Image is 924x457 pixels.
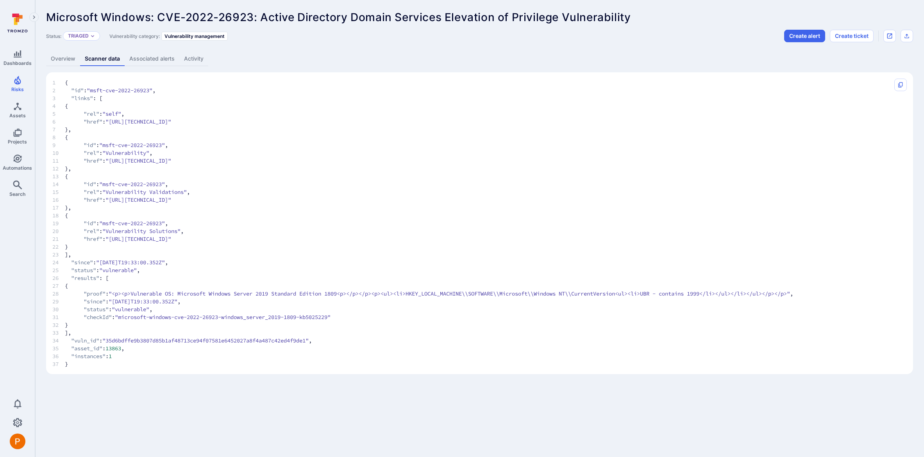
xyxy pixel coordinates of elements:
[99,274,109,282] span: : [
[102,227,181,235] span: "Vulnerability Solutions"
[52,125,793,133] span: },
[112,305,149,313] span: "vulnerable"
[52,337,65,344] span: 34
[52,141,65,149] span: 9
[109,305,112,313] span: :
[99,149,102,157] span: :
[46,52,913,66] div: Vulnerability tabs
[52,344,65,352] span: 35
[830,30,874,42] button: Create ticket
[152,86,155,94] span: ,
[68,33,89,39] button: Triaged
[84,297,105,305] span: "since"
[105,235,171,243] span: "[URL][TECHNICAL_ID]"
[179,52,208,66] a: Activity
[52,204,65,211] span: 17
[52,94,65,102] span: 3
[109,352,112,360] span: 1
[52,235,65,243] span: 21
[102,149,149,157] span: "Vulnerability"
[187,188,190,196] span: ,
[115,313,331,321] span: "microsoft-windows-cve-2022-26923-windows_server_2019-1809-kb5025229"
[102,344,105,352] span: :
[65,79,68,86] span: {
[165,141,168,149] span: ,
[52,282,65,290] span: 27
[31,14,37,21] i: Expand navigation menu
[52,172,65,180] span: 13
[84,290,105,297] span: "proof"
[99,227,102,235] span: :
[71,266,96,274] span: "status"
[84,313,112,321] span: "checkId"
[46,11,631,24] span: Microsoft Windows: CVE-2022-26923: Active Directory Domain Services Elevation of Privilege Vulner...
[87,86,152,94] span: "msft-cve-2022-26923"
[99,337,102,344] span: :
[105,352,109,360] span: :
[84,305,109,313] span: "status"
[52,360,793,368] span: }
[52,282,793,290] span: {
[901,30,913,42] div: Export as CSV
[52,204,793,211] span: },
[137,266,140,274] span: ,
[52,165,65,172] span: 12
[29,13,39,22] button: Expand navigation menu
[84,141,96,149] span: "id"
[165,180,168,188] span: ,
[84,227,99,235] span: "rel"
[71,337,99,344] span: "vuln_id"
[84,118,102,125] span: "href"
[71,344,102,352] span: "asset_id"
[96,180,99,188] span: :
[161,32,228,41] div: Vulnerability management
[71,86,84,94] span: "id"
[11,86,24,92] span: Risks
[84,180,96,188] span: "id"
[52,329,65,337] span: 33
[309,337,312,344] span: ,
[52,251,793,258] span: ],
[71,94,93,102] span: "links"
[102,118,105,125] span: :
[52,251,65,258] span: 23
[105,290,109,297] span: :
[52,118,65,125] span: 6
[52,211,793,219] span: {
[52,172,793,180] span: {
[93,258,96,266] span: :
[46,33,61,39] span: Status:
[102,337,309,344] span: "35d6bdffe9b3807d85b1af48713ce94f07581e6452027a8f4a487c42ed4f9de1"
[883,30,896,42] div: Open original issue
[84,157,102,165] span: "href"
[84,110,99,118] span: "rel"
[99,180,165,188] span: "msft-cve-2022-26923"
[96,266,99,274] span: :
[125,52,179,66] a: Associated alerts
[102,188,187,196] span: "Vulnerability Validations"
[149,149,152,157] span: ,
[790,290,793,297] span: ,
[52,149,65,157] span: 10
[165,258,168,266] span: ,
[105,297,109,305] span: :
[52,188,65,196] span: 15
[52,360,65,368] span: 37
[181,227,184,235] span: ,
[105,157,171,165] span: "[URL][TECHNICAL_ID]"
[52,297,65,305] span: 29
[99,141,165,149] span: "msft-cve-2022-26923"
[52,290,65,297] span: 28
[99,266,137,274] span: "vulnerable"
[784,30,825,42] button: Create alert
[84,219,96,227] span: "id"
[105,196,171,204] span: "[URL][TECHNICAL_ID]"
[84,196,102,204] span: "href"
[52,274,65,282] span: 26
[52,211,65,219] span: 18
[52,133,65,141] span: 8
[99,110,102,118] span: :
[90,34,95,38] button: Expand dropdown
[109,33,160,39] span: Vulnerability category:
